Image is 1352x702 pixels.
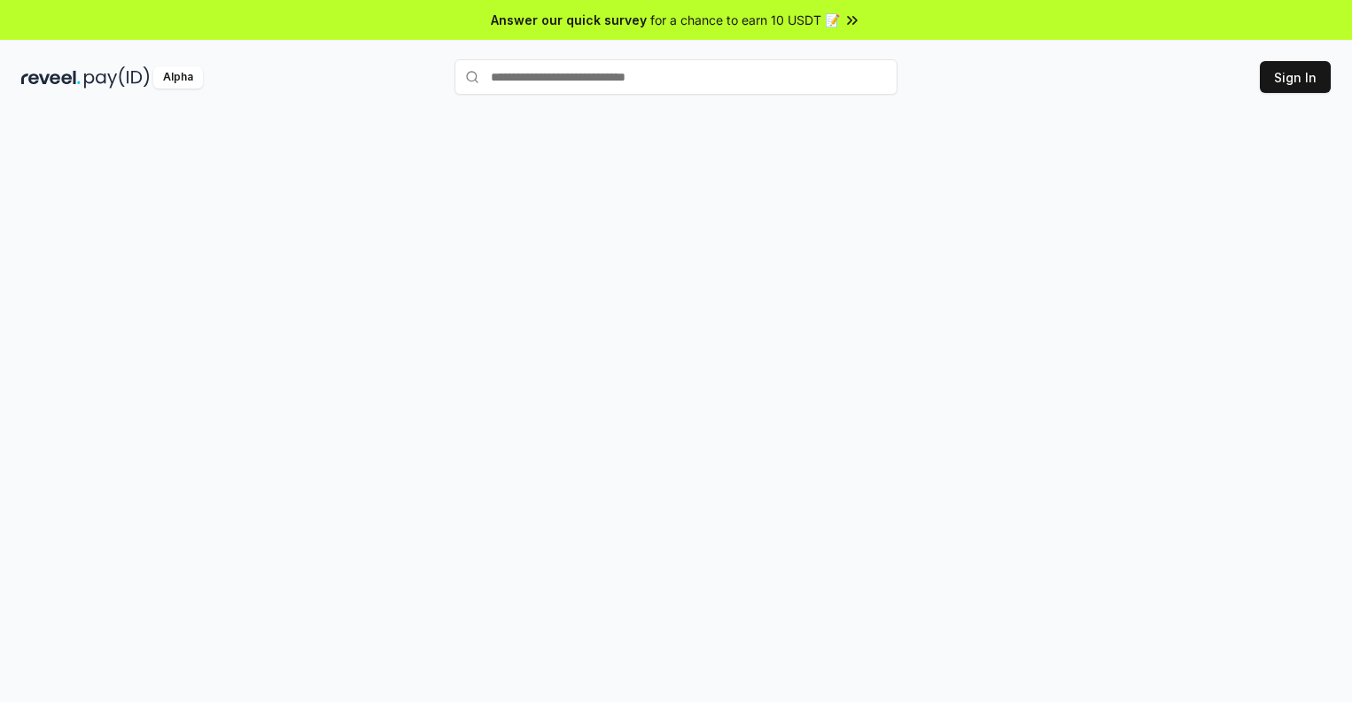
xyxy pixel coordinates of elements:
[650,11,840,29] span: for a chance to earn 10 USDT 📝
[153,66,203,89] div: Alpha
[1260,61,1331,93] button: Sign In
[84,66,150,89] img: pay_id
[491,11,647,29] span: Answer our quick survey
[21,66,81,89] img: reveel_dark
